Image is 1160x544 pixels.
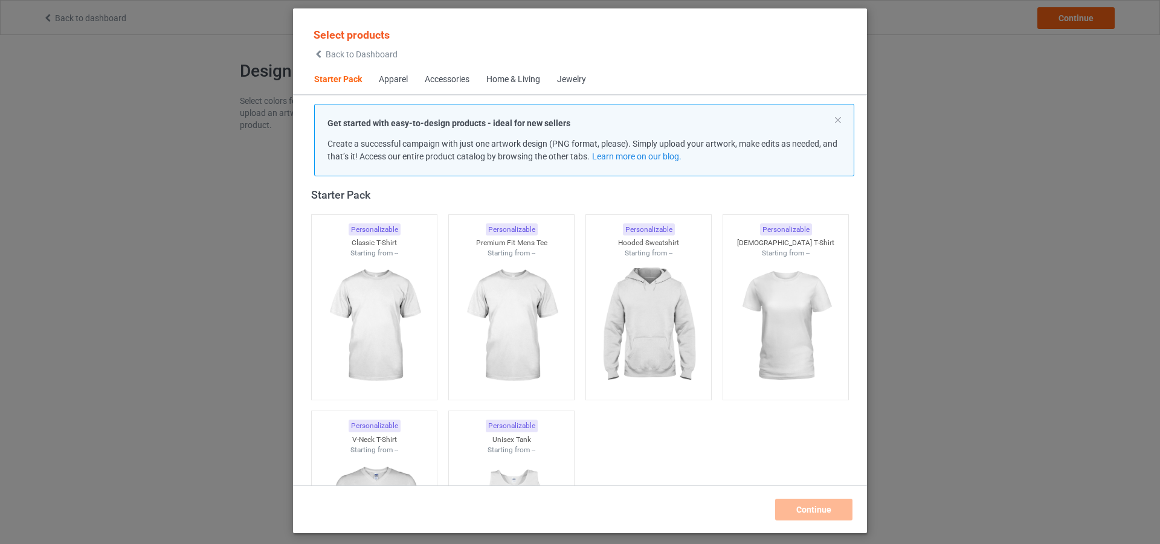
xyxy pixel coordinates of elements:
[723,248,849,258] div: Starting from --
[425,74,469,86] div: Accessories
[594,258,703,394] img: regular.jpg
[312,445,437,455] div: Starting from --
[586,238,712,248] div: Hooded Sweatshirt
[327,139,837,161] span: Create a successful campaign with just one artwork design (PNG format, please). Simply upload you...
[311,188,854,202] div: Starter Pack
[623,223,675,236] div: Personalizable
[327,118,570,128] strong: Get started with easy-to-design products - ideal for new sellers
[486,420,538,432] div: Personalizable
[732,258,840,394] img: regular.jpg
[312,238,437,248] div: Classic T-Shirt
[592,152,681,161] a: Learn more on our blog.
[379,74,408,86] div: Apparel
[449,238,575,248] div: Premium Fit Mens Tee
[449,248,575,258] div: Starting from --
[326,50,398,59] span: Back to Dashboard
[449,435,575,445] div: Unisex Tank
[314,28,390,41] span: Select products
[449,445,575,455] div: Starting from --
[586,248,712,258] div: Starting from --
[312,248,437,258] div: Starting from --
[320,258,428,394] img: regular.jpg
[760,223,812,236] div: Personalizable
[723,238,849,248] div: [DEMOGRAPHIC_DATA] T-Shirt
[306,65,370,94] span: Starter Pack
[486,74,540,86] div: Home & Living
[312,435,437,445] div: V-Neck T-Shirt
[349,223,401,236] div: Personalizable
[349,420,401,432] div: Personalizable
[457,258,565,394] img: regular.jpg
[486,223,538,236] div: Personalizable
[557,74,586,86] div: Jewelry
